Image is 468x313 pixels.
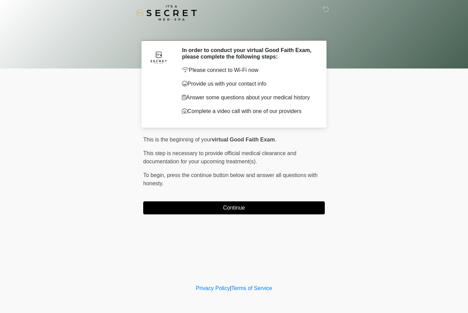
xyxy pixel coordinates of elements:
[182,93,315,102] p: Answer some questions about your medical history
[143,150,296,164] span: This step is necessary to provide official medical clearance and documentation for your upcoming ...
[148,47,169,67] img: Agent Avatar
[182,66,315,74] p: Please connect to Wi-Fi now
[143,201,325,214] button: Continue
[196,285,230,291] a: Privacy Policy
[182,47,315,60] h2: In order to conduct your virtual Good Faith Exam, please complete the following steps:
[143,172,167,178] span: To begin,
[182,107,315,115] p: Complete a video call with one of our providers
[212,137,275,142] strong: virtual Good Faith Exam
[231,285,272,291] a: Terms of Service
[136,5,197,21] img: It's A Secret Med Spa Logo
[230,285,231,291] a: |
[275,137,276,142] span: .
[182,80,315,88] p: Provide us with your contact info
[138,25,330,37] h1: ‎ ‎
[143,137,212,142] span: This is the beginning of your
[143,172,318,186] span: press the continue button below and answer all questions with honesty.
